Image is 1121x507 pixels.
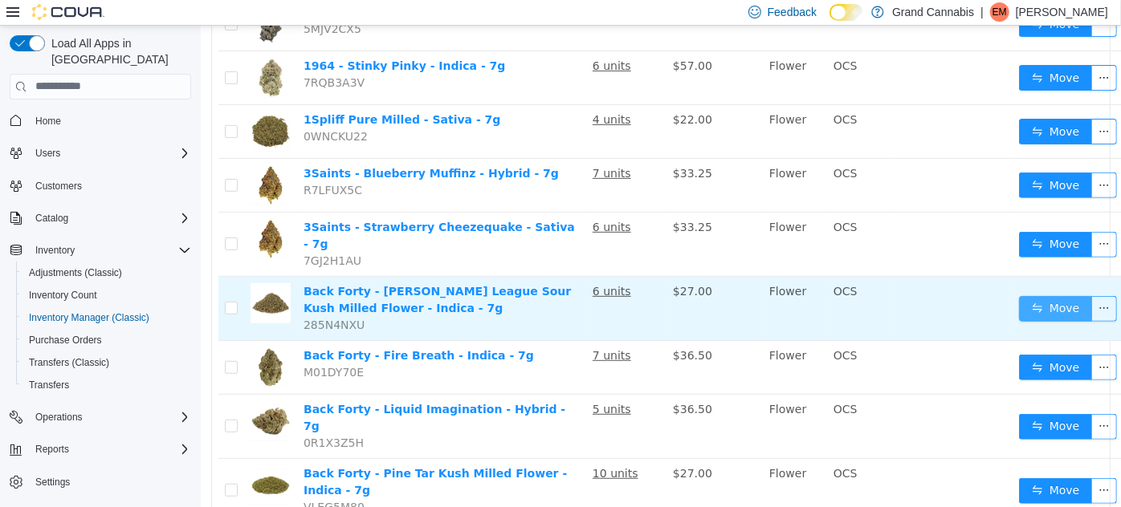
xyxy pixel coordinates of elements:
[3,406,198,428] button: Operations
[29,176,191,196] span: Customers
[45,35,191,67] span: Load All Apps in [GEOGRAPHIC_DATA]
[103,259,370,289] a: Back Forty - [PERSON_NAME] League Sour Kush Milled Flower - Indica - 7g
[22,263,128,282] a: Adjustments (Classic)
[818,39,892,65] button: icon: swapMove
[16,262,198,284] button: Adjustments (Classic)
[392,323,430,336] u: 7 units
[22,353,116,372] a: Transfers (Classic)
[29,311,149,324] span: Inventory Manager (Classic)
[891,452,916,478] button: icon: ellipsis
[562,315,626,369] td: Flower
[768,4,817,20] span: Feedback
[562,187,626,251] td: Flower
[29,440,75,459] button: Reports
[35,147,60,160] span: Users
[472,259,512,272] span: $27.00
[103,411,163,424] span: 0R1X3Z5H
[22,331,191,350] span: Purchase Orders
[50,258,90,298] img: Back Forty - Bush League Sour Kush Milled Flower - Indica - 7g hero shot
[35,115,61,128] span: Home
[392,141,430,154] u: 7 units
[891,329,916,355] button: icon: ellipsis
[3,207,198,229] button: Catalog
[29,472,191,492] span: Settings
[990,2,1009,22] div: Ethan May
[35,476,70,489] span: Settings
[16,374,198,396] button: Transfers
[29,176,88,196] a: Customers
[472,195,512,208] span: $33.25
[633,259,657,272] span: OCS
[562,369,626,433] td: Flower
[35,212,68,225] span: Catalog
[103,377,365,407] a: Back Forty - Liquid Imagination - Hybrid - 7g
[818,206,892,232] button: icon: swapMove
[16,306,198,329] button: Inventory Manager (Classic)
[633,377,657,390] span: OCS
[103,141,358,154] a: 3Saints - Blueberry Muffinz - Hybrid - 7g
[22,308,156,327] a: Inventory Manager (Classic)
[50,440,90,480] img: Back Forty - Pine Tar Kush Milled Flower - Indica - 7g hero shot
[891,206,916,232] button: icon: ellipsis
[472,323,512,336] span: $36.50
[35,443,69,456] span: Reports
[818,329,892,355] button: icon: swapMove
[830,4,863,21] input: Dark Mode
[103,34,304,47] a: 1964 - Stinky Pinky - Indica - 7g
[103,51,164,63] span: 7RQB3A3V
[892,2,974,22] p: Grand Cannabis
[22,375,75,395] a: Transfers
[29,209,191,228] span: Catalog
[562,433,626,497] td: Flower
[818,147,892,172] button: icon: swapMove
[891,270,916,296] button: icon: ellipsis
[818,270,892,296] button: icon: swapMove
[103,229,161,241] span: 7GJ2H1AU
[993,2,1007,22] span: EM
[103,158,161,171] span: R7LFUX5C
[29,112,67,131] a: Home
[16,284,198,306] button: Inventory Count
[562,251,626,315] td: Flower
[818,93,892,119] button: icon: swapMove
[562,26,626,79] td: Flower
[633,34,657,47] span: OCS
[22,286,191,305] span: Inventory Count
[50,193,90,233] img: 3Saints - Strawberry Cheezequake - Sativa - 7g hero shot
[633,195,657,208] span: OCS
[103,323,333,336] a: Back Forty - Fire Breath - Indica - 7g
[633,441,657,454] span: OCS
[29,111,191,131] span: Home
[392,34,430,47] u: 6 units
[562,79,626,133] td: Flower
[830,21,830,22] span: Dark Mode
[818,452,892,478] button: icon: swapMove
[562,133,626,187] td: Flower
[29,379,69,391] span: Transfers
[633,87,657,100] span: OCS
[22,286,104,305] a: Inventory Count
[891,388,916,414] button: icon: ellipsis
[103,293,164,306] span: 285N4NXU
[32,4,104,20] img: Cova
[50,322,90,362] img: Back Forty - Fire Breath - Indica - 7g hero shot
[392,441,438,454] u: 10 units
[35,180,82,193] span: Customers
[16,329,198,351] button: Purchase Orders
[980,2,984,22] p: |
[29,440,191,459] span: Reports
[22,263,191,282] span: Adjustments (Classic)
[29,266,122,279] span: Adjustments (Classic)
[22,375,191,395] span: Transfers
[103,475,164,488] span: VLEG5M80
[103,87,300,100] a: 1Spliff Pure Milled - Sativa - 7g
[392,377,430,390] u: 5 units
[29,289,97,302] span: Inventory Count
[35,244,75,257] span: Inventory
[35,411,83,424] span: Operations
[29,144,191,163] span: Users
[392,195,430,208] u: 6 units
[3,438,198,460] button: Reports
[103,195,374,225] a: 3Saints - Strawberry Cheezequake - Sativa - 7g
[29,241,191,260] span: Inventory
